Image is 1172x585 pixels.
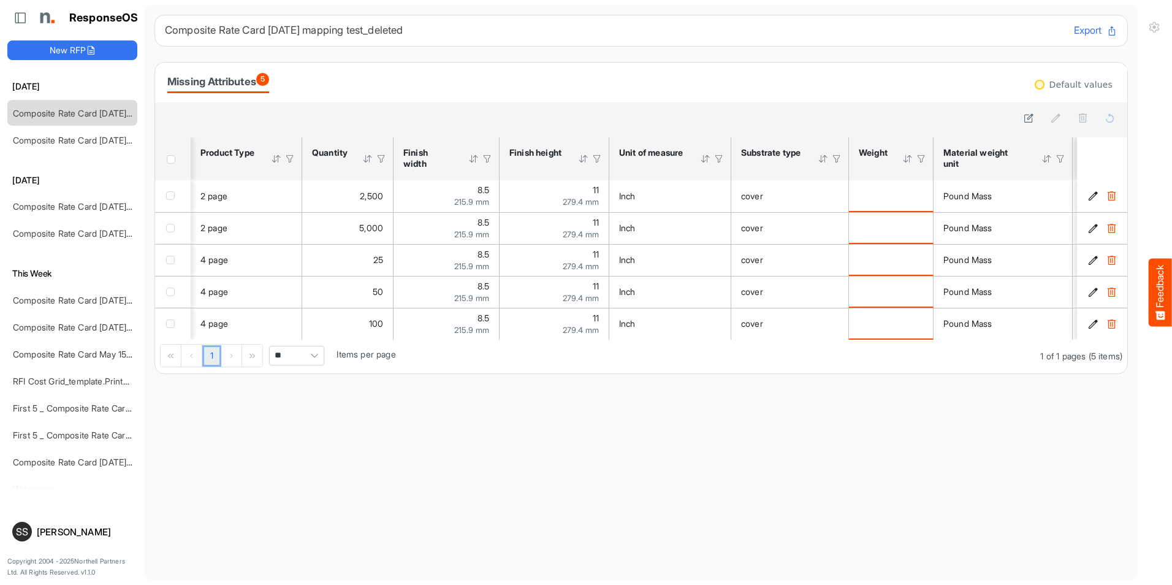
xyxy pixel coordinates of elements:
span: cover [741,286,763,297]
span: cover [741,318,763,329]
span: 215.9 mm [454,197,489,207]
span: 11 [593,217,599,227]
td: 11 is template cell Column Header httpsnorthellcomontologiesmapping-rulesmeasurementhasfinishsize... [500,244,609,276]
a: Composite Rate Card [DATE] mapping test [13,457,180,467]
th: Header checkbox [155,137,191,180]
span: (5 items) [1089,351,1122,361]
span: 279.4 mm [563,197,599,207]
h6: [DATE] [7,174,137,187]
td: Inch is template cell Column Header httpsnorthellcomontologiesmapping-rulesmeasurementhasunitofme... [609,276,731,308]
span: 8.5 [478,217,489,227]
span: 215.9 mm [454,325,489,335]
td: cover is template cell Column Header httpsnorthellcomontologiesmapping-rulesmaterialhassubstratem... [731,244,849,276]
div: Filter Icon [916,153,927,164]
p: Copyright 2004 - 2025 Northell Partners Ltd. All Rights Reserved. v 1.1.0 [7,556,137,578]
span: 100 [369,318,383,329]
td: 8.5 is template cell Column Header httpsnorthellcomontologiesmapping-rulesmeasurementhasfinishsiz... [394,180,500,212]
h6: [DATE] [7,80,137,93]
td: Pound Mass is template cell Column Header httpsnorthellcomontologiesmapping-rulesmaterialhasmater... [934,244,1073,276]
div: Filter Icon [713,153,725,164]
h6: Composite Rate Card [DATE] mapping test_deleted [165,25,1064,36]
span: 279.4 mm [563,293,599,303]
div: Finish width [403,147,452,169]
div: Filter Icon [482,153,493,164]
td: 2 page is template cell Column Header product-type [191,212,302,244]
span: 279.4 mm [563,229,599,239]
button: Export [1074,23,1117,39]
span: 5,000 [359,223,383,233]
button: New RFP [7,40,137,60]
img: Northell [34,6,58,30]
td: Pound Mass is template cell Column Header httpsnorthellcomontologiesmapping-rulesmaterialhasmater... [934,308,1073,340]
span: 8.5 [478,185,489,195]
td: Inch is template cell Column Header httpsnorthellcomontologiesmapping-rulesmeasurementhasunitofme... [609,212,731,244]
td: checkbox [155,308,191,340]
span: 279.4 mm [563,325,599,335]
span: Pound Mass [943,223,992,233]
td: 11 is template cell Column Header httpsnorthellcomontologiesmapping-rulesmeasurementhasfinishsize... [500,180,609,212]
td: Pound Mass is template cell Column Header httpsnorthellcomontologiesmapping-rulesmaterialhasmater... [934,212,1073,244]
td: cover is template cell Column Header httpsnorthellcomontologiesmapping-rulesmaterialhassubstratem... [731,308,849,340]
button: Edit [1087,286,1099,298]
div: Pager Container [155,340,1127,373]
span: 11 [593,313,599,323]
a: Composite Rate Card [DATE] mapping test [13,322,180,332]
td: is template cell Column Header httpsnorthellcomontologiesmapping-rulesmaterialhasmaterialweight [849,212,934,244]
td: cover is template cell Column Header httpsnorthellcomontologiesmapping-rulesmaterialhassubstratem... [731,180,849,212]
span: 8.5 [478,281,489,291]
button: Delete [1105,222,1117,234]
div: Filter Icon [592,153,603,164]
td: 100 is template cell Column Header httpsnorthellcomontologiesmapping-rulesorderhasquantity [302,308,394,340]
button: Delete [1105,318,1117,330]
td: 4 page is template cell Column Header product-type [191,244,302,276]
a: Composite Rate Card [DATE] mapping test [13,295,180,305]
td: is template cell Column Header httpsnorthellcomontologiesmapping-rulesmaterialhasmaterialweight [849,308,934,340]
td: 021d4b37-5068-4f3c-8715-0ad242e3af04 is template cell Column Header [1077,276,1130,308]
a: Composite Rate Card [DATE] mapping test_deleted [13,108,213,118]
div: Product Type [200,147,255,158]
td: 6c27a379-0524-49aa-91d3-f8ec0888ab9b is template cell Column Header [1077,244,1130,276]
td: is template cell Column Header httpsnorthellcomontologiesmapping-rulesmaterialhasmaterialweight [849,244,934,276]
a: RFI Cost Grid_template.Prints and warehousing [13,376,197,386]
span: Items per page [337,349,395,359]
td: 11 is template cell Column Header httpsnorthellcomontologiesmapping-rulesmeasurementhasfinishsize... [500,212,609,244]
span: 2,500 [360,191,383,201]
h1: ResponseOS [69,12,139,25]
td: 8.5 is template cell Column Header httpsnorthellcomontologiesmapping-rulesmeasurementhasfinishsiz... [394,244,500,276]
div: Material weight unit [943,147,1025,169]
a: Composite Rate Card [DATE] mapping test_deleted [13,228,213,239]
a: Composite Rate Card May 15-2 [13,349,135,359]
span: Pound Mass [943,254,992,265]
div: Filter Icon [284,153,295,164]
span: 1 of 1 pages [1040,351,1086,361]
span: 2 page [200,223,227,233]
div: Unit of measure [619,147,684,158]
span: 215.9 mm [454,261,489,271]
div: Missing Attributes [167,73,269,90]
a: First 5 _ Composite Rate Card [DATE] [13,430,160,440]
span: 5 [256,73,269,86]
span: 215.9 mm [454,229,489,239]
td: Pound Mass is template cell Column Header httpsnorthellcomontologiesmapping-rulesmaterialhasmater... [934,180,1073,212]
div: Default values [1049,80,1113,89]
td: 8.5 is template cell Column Header httpsnorthellcomontologiesmapping-rulesmeasurementhasfinishsiz... [394,276,500,308]
span: cover [741,223,763,233]
div: Go to first page [161,345,181,367]
span: 8.5 [478,249,489,259]
span: Pound Mass [943,286,992,297]
td: cover is template cell Column Header httpsnorthellcomontologiesmapping-rulesmaterialhassubstratem... [731,212,849,244]
span: 11 [593,185,599,195]
div: Filter Icon [1055,153,1066,164]
td: checkbox [155,244,191,276]
td: is template cell Column Header httpsnorthellcomontologiesmapping-rulesmaterialhasmaterialweight [849,276,934,308]
td: 8.5 is template cell Column Header httpsnorthellcomontologiesmapping-rulesmeasurementhasfinishsiz... [394,212,500,244]
td: 4 page is template cell Column Header product-type [191,308,302,340]
span: 8.5 [478,313,489,323]
span: Inch [619,223,636,233]
span: Pound Mass [943,318,992,329]
td: 50 is template cell Column Header httpsnorthellcomontologiesmapping-rulesorderhasquantity [302,276,394,308]
a: Page 1 of 1 Pages [202,345,221,367]
span: cover [741,254,763,265]
span: Inch [619,191,636,201]
td: cover is template cell Column Header httpsnorthellcomontologiesmapping-rulesmaterialhassubstratem... [731,276,849,308]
